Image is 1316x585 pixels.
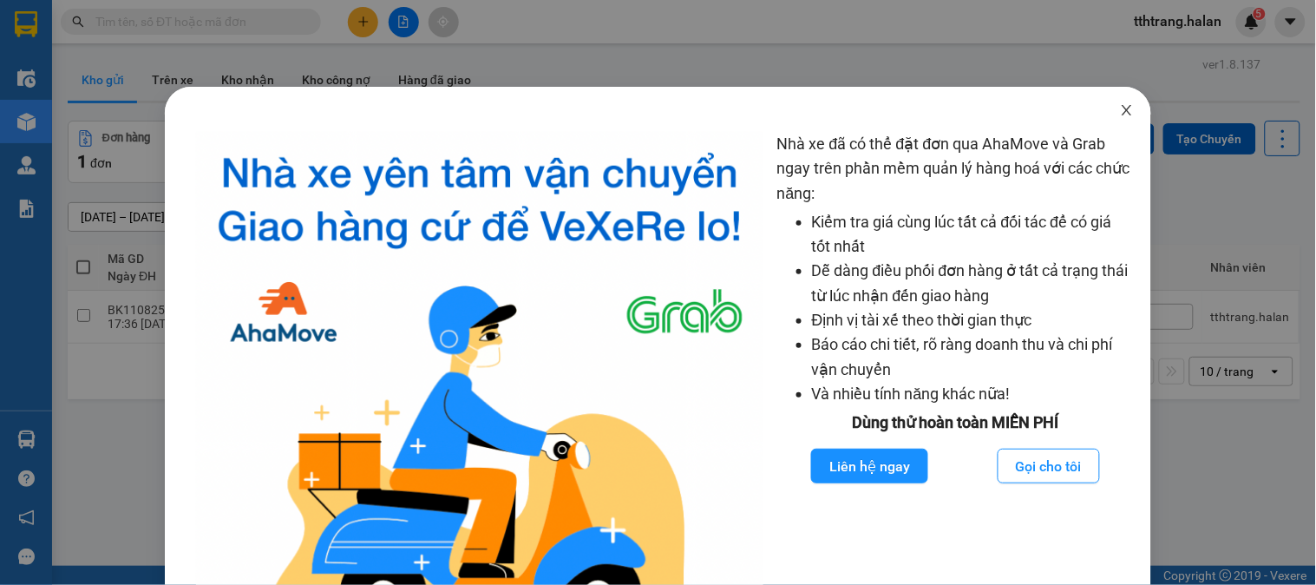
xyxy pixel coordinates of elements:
button: Gọi cho tôi [998,449,1100,483]
li: Định vị tài xế theo thời gian thực [812,308,1135,332]
div: Dùng thử hoàn toàn MIỄN PHÍ [777,411,1135,435]
span: close [1120,103,1134,117]
li: Và nhiều tính năng khác nữa! [812,382,1135,406]
li: Dễ dàng điều phối đơn hàng ở tất cả trạng thái từ lúc nhận đến giao hàng [812,259,1135,308]
li: Kiểm tra giá cùng lúc tất cả đối tác để có giá tốt nhất [812,210,1135,260]
button: Close [1103,87,1151,135]
span: Liên hệ ngay [829,456,910,477]
button: Liên hệ ngay [811,449,928,483]
span: Gọi cho tôi [1016,456,1082,477]
li: Báo cáo chi tiết, rõ ràng doanh thu và chi phí vận chuyển [812,332,1135,382]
